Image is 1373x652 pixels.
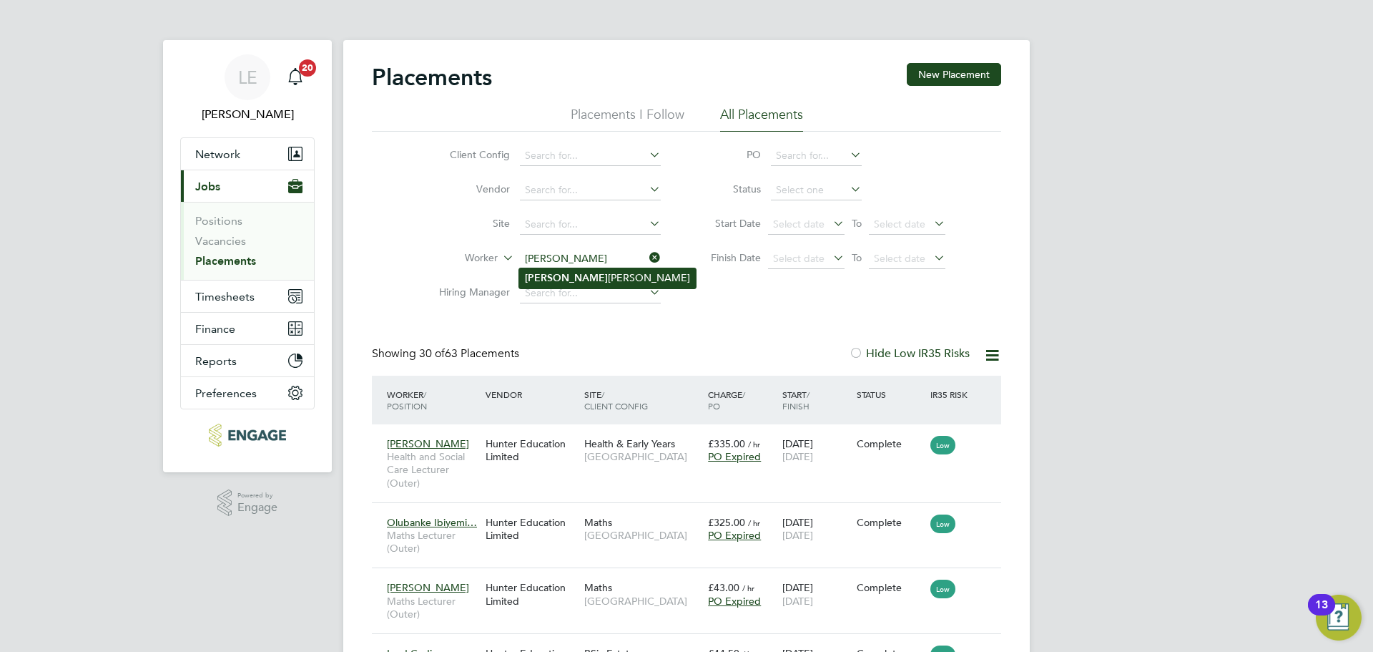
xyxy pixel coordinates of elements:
[482,430,581,470] div: Hunter Education Limited
[779,430,853,470] div: [DATE]
[849,346,970,361] label: Hide Low IR35 Risks
[195,147,240,161] span: Network
[584,389,648,412] span: / Client Config
[195,386,257,400] span: Preferences
[697,148,761,161] label: PO
[857,581,924,594] div: Complete
[779,509,853,549] div: [DATE]
[584,529,701,542] span: [GEOGRAPHIC_DATA]
[387,437,469,450] span: [PERSON_NAME]
[383,573,1001,585] a: [PERSON_NAME]Maths Lecturer (Outer)Hunter Education LimitedMaths[GEOGRAPHIC_DATA]£43.00 / hrPO Ex...
[773,252,825,265] span: Select date
[372,346,522,361] div: Showing
[519,268,696,288] li: [PERSON_NAME]
[708,437,745,450] span: £335.00
[697,251,761,264] label: Finish Date
[195,322,235,336] span: Finance
[428,217,510,230] label: Site
[584,516,612,529] span: Maths
[181,377,314,409] button: Preferences
[383,639,1001,651] a: Lord CudjoeScience Lecturer (Inner)Hunter Education LimitedBSix EstatesBSix£44.50 / hrPO Expired[...
[415,251,498,266] label: Worker
[847,248,866,267] span: To
[525,272,608,284] b: [PERSON_NAME]
[857,516,924,529] div: Complete
[163,40,332,472] nav: Main navigation
[584,450,701,463] span: [GEOGRAPHIC_DATA]
[387,450,478,490] span: Health and Social Care Lecturer (Outer)
[181,313,314,344] button: Finance
[372,63,492,92] h2: Placements
[195,234,246,248] a: Vacancies
[847,214,866,233] span: To
[773,218,825,230] span: Select date
[704,381,779,419] div: Charge
[299,59,316,77] span: 20
[857,437,924,450] div: Complete
[180,54,315,123] a: LE[PERSON_NAME]
[181,170,314,202] button: Jobs
[419,346,519,361] span: 63 Placements
[238,68,257,87] span: LE
[930,436,955,454] span: Low
[571,106,684,132] li: Placements I Follow
[209,424,285,447] img: huntereducation-logo-retina.png
[708,529,761,542] span: PO Expired
[482,509,581,549] div: Hunter Education Limited
[387,595,478,621] span: Maths Lecturer (Outer)
[281,54,310,100] a: 20
[708,581,739,594] span: £43.00
[782,389,809,412] span: / Finish
[874,252,925,265] span: Select date
[181,202,314,280] div: Jobs
[428,183,510,195] label: Vendor
[930,515,955,533] span: Low
[907,63,1001,86] button: New Placement
[874,218,925,230] span: Select date
[387,516,477,529] span: Olubanke Ibiyemi…
[520,249,661,269] input: Search for...
[581,381,704,419] div: Site
[927,381,976,407] div: IR35 Risk
[782,450,813,463] span: [DATE]
[708,516,745,529] span: £325.00
[748,517,760,528] span: / hr
[748,439,760,449] span: / hr
[1315,605,1328,623] div: 13
[387,389,427,412] span: / Position
[181,138,314,170] button: Network
[419,346,445,361] span: 30 of
[708,450,761,463] span: PO Expired
[482,574,581,614] div: Hunter Education Limited
[428,148,510,161] label: Client Config
[771,180,862,200] input: Select one
[742,583,754,593] span: / hr
[387,529,478,555] span: Maths Lecturer (Outer)
[195,290,255,303] span: Timesheets
[387,581,469,594] span: [PERSON_NAME]
[237,490,277,502] span: Powered by
[697,217,761,230] label: Start Date
[520,180,661,200] input: Search for...
[708,389,745,412] span: / PO
[383,381,482,419] div: Worker
[520,283,661,303] input: Search for...
[428,286,510,298] label: Hiring Manager
[195,214,242,228] a: Positions
[853,381,927,407] div: Status
[782,595,813,608] span: [DATE]
[195,180,220,193] span: Jobs
[237,502,277,514] span: Engage
[697,183,761,195] label: Status
[584,437,675,450] span: Health & Early Years
[195,254,256,268] a: Placements
[195,354,237,368] span: Reports
[180,424,315,447] a: Go to home page
[708,595,761,608] span: PO Expired
[520,215,661,235] input: Search for...
[720,106,803,132] li: All Placements
[1316,595,1362,641] button: Open Resource Center, 13 new notifications
[930,580,955,598] span: Low
[383,429,1001,442] a: [PERSON_NAME]Health and Social Care Lecturer (Outer)Hunter Education LimitedHealth & Early Years[...
[180,106,315,123] span: Laurence Elkington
